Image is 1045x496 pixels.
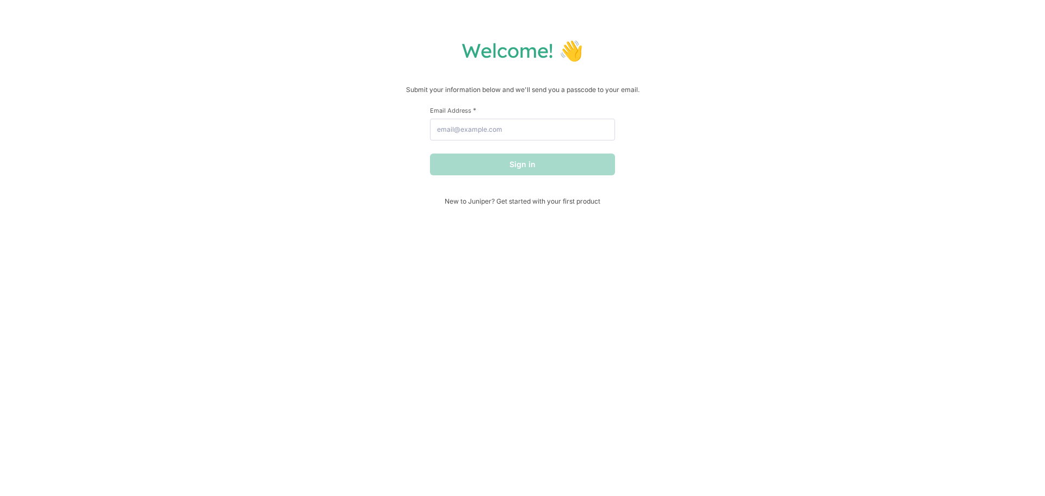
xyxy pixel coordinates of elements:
[430,119,615,140] input: email@example.com
[430,106,615,114] label: Email Address
[11,38,1034,63] h1: Welcome! 👋
[473,106,476,114] span: This field is required.
[11,84,1034,95] p: Submit your information below and we'll send you a passcode to your email.
[430,197,615,205] span: New to Juniper? Get started with your first product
